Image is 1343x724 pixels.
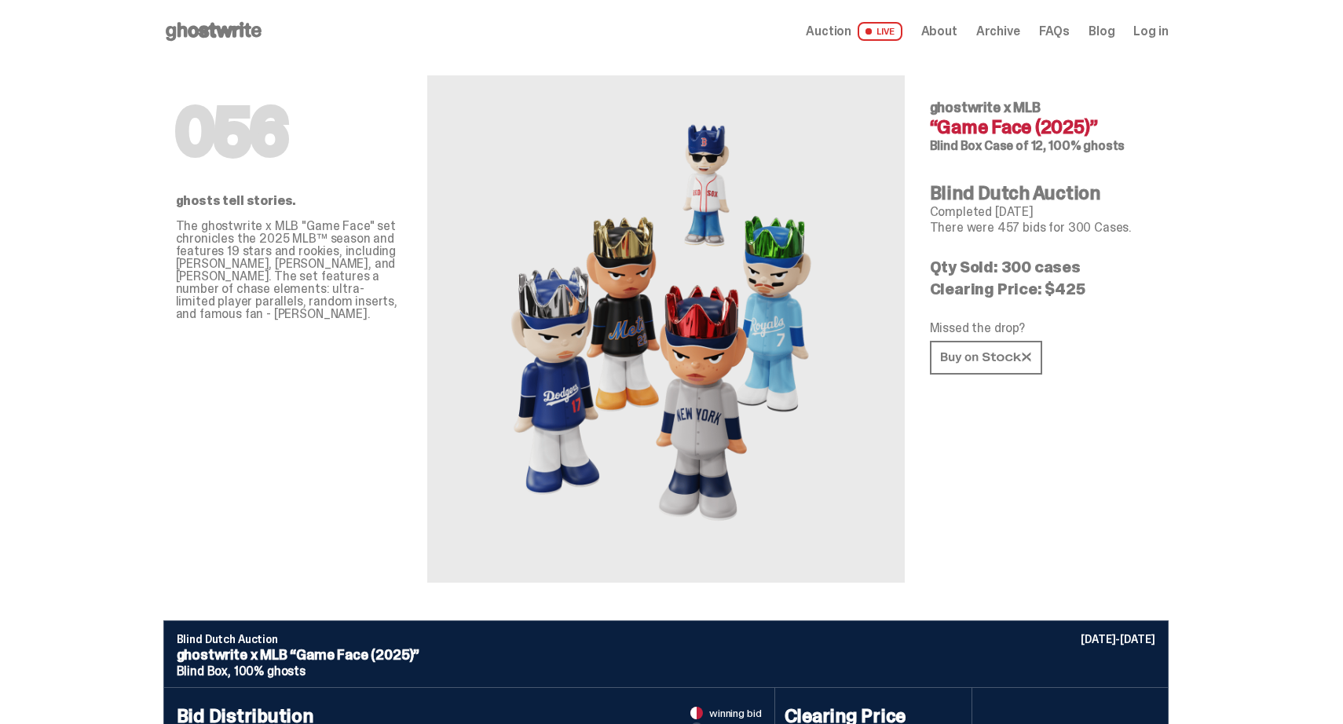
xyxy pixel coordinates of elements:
p: Missed the drop? [930,322,1156,335]
p: ghostwrite x MLB “Game Face (2025)” [177,648,1155,662]
h4: Blind Dutch Auction [930,184,1156,203]
p: [DATE]-[DATE] [1081,634,1155,645]
a: About [921,25,957,38]
p: Completed [DATE] [930,206,1156,218]
a: Archive [976,25,1020,38]
span: LIVE [858,22,902,41]
h1: 056 [176,101,402,163]
span: Blind Box, [177,663,231,679]
span: Blind Box [930,137,983,154]
p: Clearing Price: $425 [930,281,1156,297]
a: Blog [1089,25,1114,38]
a: FAQs [1039,25,1070,38]
h4: “Game Face (2025)” [930,118,1156,137]
p: Qty Sold: 300 cases [930,259,1156,275]
a: Log in [1133,25,1168,38]
span: winning bid [709,708,761,719]
p: There were 457 bids for 300 Cases. [930,221,1156,234]
p: Blind Dutch Auction [177,634,1155,645]
span: ghostwrite x MLB [930,98,1041,117]
a: Auction LIVE [806,22,902,41]
p: ghosts tell stories. [176,195,402,207]
p: The ghostwrite x MLB "Game Face" set chronicles the 2025 MLB™ season and features 19 stars and ro... [176,220,402,320]
span: Auction [806,25,851,38]
img: MLB&ldquo;Game Face (2025)&rdquo; [493,113,839,545]
span: Case of 12, 100% ghosts [984,137,1125,154]
span: 100% ghosts [234,663,306,679]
